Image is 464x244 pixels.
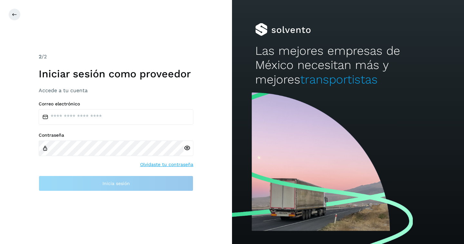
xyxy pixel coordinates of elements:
a: Olvidaste tu contraseña [140,161,193,168]
h3: Accede a tu cuenta [39,87,193,93]
span: Inicia sesión [102,181,130,186]
span: transportistas [300,73,378,86]
label: Correo electrónico [39,101,193,107]
h1: Iniciar sesión como proveedor [39,68,193,80]
button: Inicia sesión [39,176,193,191]
span: 2 [39,54,42,60]
h2: Las mejores empresas de México necesitan más y mejores [255,44,441,87]
div: /2 [39,53,193,61]
label: Contraseña [39,132,193,138]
